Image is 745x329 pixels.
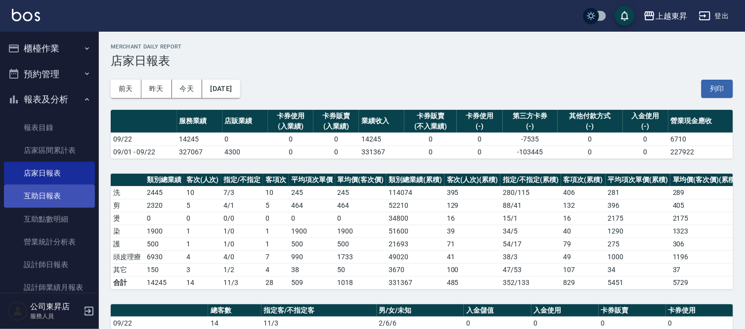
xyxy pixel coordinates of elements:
td: 7 / 3 [221,186,263,199]
th: 客次(人次) [184,174,221,187]
td: 09/22 [111,133,177,145]
td: 227922 [668,145,733,158]
td: 245 [335,186,387,199]
h3: 店家日報表 [111,54,733,68]
td: 0 [222,133,268,145]
td: 0 [144,212,184,225]
td: 395 [444,186,501,199]
h5: 公司東昇店 [30,302,81,312]
td: 275 [606,237,671,250]
div: 卡券使用 [270,111,311,121]
td: 281 [606,186,671,199]
td: 38 / 3 [500,250,561,263]
td: 16 [444,212,501,225]
td: 14245 [177,133,222,145]
td: 洗 [111,186,144,199]
td: 1 [184,225,221,237]
div: (-) [459,121,500,132]
div: (-) [560,121,620,132]
div: 上越東昇 [656,10,687,22]
button: [DATE] [202,80,240,98]
td: 2175 [670,212,740,225]
button: 前天 [111,80,141,98]
td: 1196 [670,250,740,263]
table: a dense table [111,174,741,289]
td: 14245 [359,133,404,145]
td: 5 [263,199,289,212]
a: 互助點數明細 [4,208,95,231]
div: 第三方卡券 [505,111,556,121]
h2: Merchant Daily Report [111,44,733,50]
div: (入業績) [270,121,311,132]
td: 10 [184,186,221,199]
td: 4 [184,250,221,263]
td: 1290 [606,225,671,237]
td: 4 / 0 [221,250,263,263]
td: 09/01 - 09/22 [111,145,177,158]
th: 業績收入 [359,110,404,133]
td: 15 / 1 [500,212,561,225]
td: 245 [289,186,335,199]
td: 2175 [606,212,671,225]
td: 染 [111,225,144,237]
button: 列印 [701,80,733,98]
button: 上越東昇 [640,6,691,26]
table: a dense table [111,110,733,159]
td: 0 [313,133,359,145]
td: 405 [670,199,740,212]
td: 280 / 115 [500,186,561,199]
td: 21693 [386,237,444,250]
td: 327067 [177,145,222,158]
td: 306 [670,237,740,250]
td: 7 [263,250,289,263]
td: 1 / 0 [221,225,263,237]
td: 500 [335,237,387,250]
td: 406 [561,186,606,199]
td: 0 [457,133,502,145]
td: 2320 [144,199,184,212]
th: 單均價(客次價) [335,174,387,187]
td: 464 [335,199,387,212]
a: 店家日報表 [4,162,95,185]
td: 37 [670,263,740,276]
th: 入金使用 [531,304,599,317]
th: 指定/不指定 [221,174,263,187]
td: 114074 [386,186,444,199]
td: 54 / 17 [500,237,561,250]
th: 單均價(客次價)(累積) [670,174,740,187]
td: -7535 [503,133,558,145]
td: 頭皮理療 [111,250,144,263]
td: 0 [623,145,668,158]
td: 5 [184,199,221,212]
button: save [615,6,635,26]
td: 34800 [386,212,444,225]
button: 今天 [172,80,203,98]
td: 1 [184,237,221,250]
td: 16 [561,212,606,225]
td: 289 [670,186,740,199]
td: 500 [289,237,335,250]
td: 107 [561,263,606,276]
div: (不入業績) [407,121,454,132]
button: 登出 [695,7,733,25]
td: 護 [111,237,144,250]
div: (入業績) [316,121,356,132]
th: 入金儲值 [464,304,531,317]
td: 38 [289,263,335,276]
th: 平均項次單價 [289,174,335,187]
td: 0 [404,145,457,158]
a: 報表目錄 [4,116,95,139]
td: 132 [561,199,606,212]
td: 0 [263,212,289,225]
button: 報表及分析 [4,87,95,112]
a: 店家區間累計表 [4,139,95,162]
td: 100 [444,263,501,276]
td: 5729 [670,276,740,289]
th: 客次(人次)(累積) [444,174,501,187]
td: 485 [444,276,501,289]
th: 客項次 [263,174,289,187]
th: 客項次(累積) [561,174,606,187]
td: 0 [184,212,221,225]
a: 營業統計分析表 [4,231,95,253]
td: 0 [558,133,622,145]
